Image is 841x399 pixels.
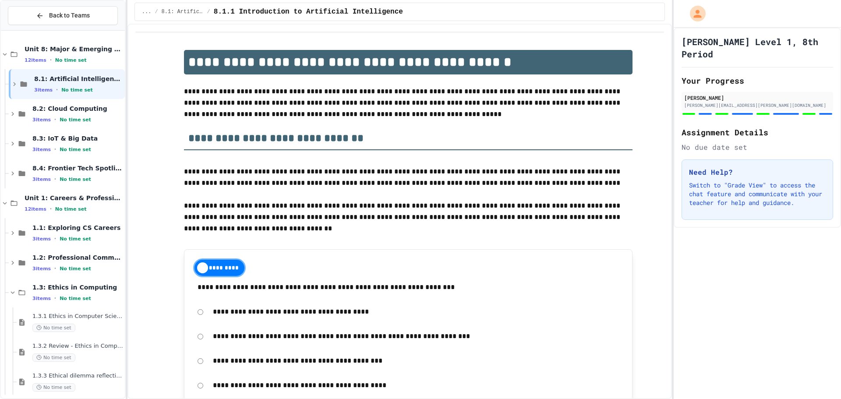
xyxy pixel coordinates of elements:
span: • [54,265,56,272]
span: No time set [60,177,91,182]
span: 12 items [25,57,46,63]
span: No time set [60,147,91,152]
div: No due date set [682,142,833,152]
span: No time set [55,57,87,63]
button: Back to Teams [8,6,118,25]
span: Unit 8: Major & Emerging Technologies [25,45,123,53]
span: 1.3.3 Ethical dilemma reflections [32,372,123,380]
span: 8.2: Cloud Computing [32,105,123,113]
span: 1.1: Exploring CS Careers [32,224,123,232]
span: • [54,176,56,183]
span: • [54,116,56,123]
span: 3 items [32,147,51,152]
span: No time set [32,324,75,332]
div: [PERSON_NAME] [684,94,830,102]
span: 8.1.1 Introduction to Artificial Intelligence [214,7,403,17]
span: 1.3: Ethics in Computing [32,283,123,291]
span: 3 items [32,117,51,123]
span: • [50,56,52,64]
p: Switch to "Grade View" to access the chat feature and communicate with your teacher for help and ... [689,181,826,207]
span: No time set [32,353,75,362]
div: My Account [681,4,708,24]
span: Unit 1: Careers & Professionalism [25,194,123,202]
span: No time set [60,117,91,123]
h2: Assignment Details [682,126,833,138]
span: / [155,8,158,15]
span: Back to Teams [49,11,90,20]
span: 1.2: Professional Communication [32,254,123,261]
span: No time set [60,296,91,301]
h2: Your Progress [682,74,833,87]
iframe: chat widget [768,326,832,363]
span: ... [142,8,152,15]
span: 1.3.2 Review - Ethics in Computer Science [32,343,123,350]
span: 3 items [32,236,51,242]
span: 3 items [32,177,51,182]
span: • [50,205,52,212]
span: • [56,86,58,93]
span: No time set [60,236,91,242]
span: 8.1: Artificial Intelligence Basics [34,75,123,83]
span: • [54,146,56,153]
span: No time set [61,87,93,93]
span: 8.1: Artificial Intelligence Basics [162,8,204,15]
span: 1.3.1 Ethics in Computer Science [32,313,123,320]
span: No time set [60,266,91,272]
span: / [207,8,210,15]
span: • [54,235,56,242]
span: 3 items [32,266,51,272]
span: No time set [55,206,87,212]
h3: Need Help? [689,167,826,177]
div: [PERSON_NAME][EMAIL_ADDRESS][PERSON_NAME][DOMAIN_NAME] [684,102,830,109]
span: 3 items [34,87,53,93]
span: 8.4: Frontier Tech Spotlight [32,164,123,172]
span: 3 items [32,296,51,301]
span: 12 items [25,206,46,212]
span: 8.3: IoT & Big Data [32,134,123,142]
span: No time set [32,383,75,392]
span: • [54,295,56,302]
iframe: chat widget [804,364,832,390]
h1: [PERSON_NAME] Level 1, 8th Period [682,35,833,60]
